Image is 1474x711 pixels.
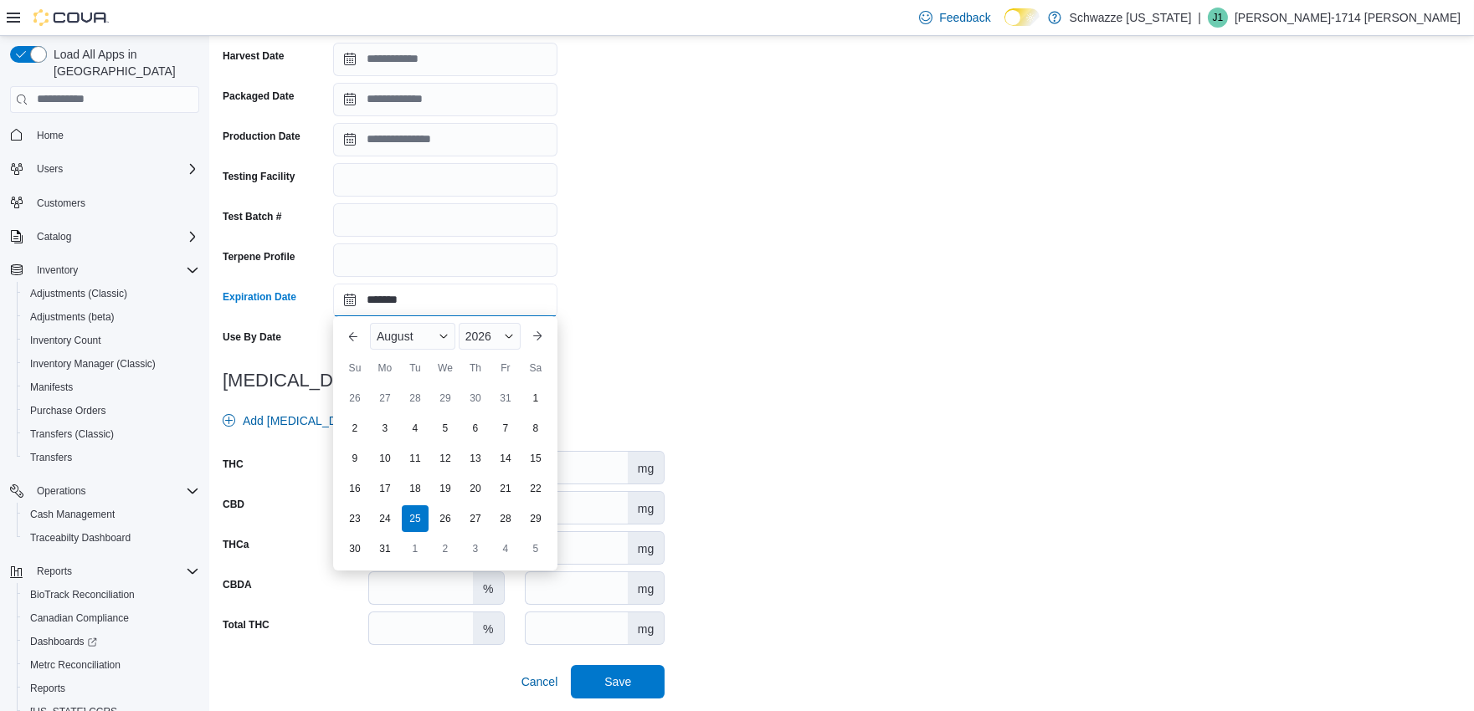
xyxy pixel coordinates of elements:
[372,415,398,442] div: day-3
[30,635,97,648] span: Dashboards
[340,323,367,350] button: Previous Month
[1004,26,1005,27] span: Dark Mode
[30,611,129,625] span: Canadian Compliance
[522,475,549,502] div: day-22
[1208,8,1228,28] div: Justin-1714 Sullivan
[492,535,519,562] div: day-4
[23,678,199,698] span: Reports
[223,458,244,471] label: THC
[30,310,115,324] span: Adjustments (beta)
[30,193,92,213] a: Customers
[23,284,199,304] span: Adjustments (Classic)
[30,481,93,501] button: Operations
[17,399,206,422] button: Purchase Orders
[1198,8,1201,28] p: |
[30,588,135,601] span: BioTrack Reconciliation
[30,260,199,280] span: Inventory
[432,535,459,562] div: day-2
[465,330,491,343] span: 2026
[492,505,519,532] div: day-28
[342,415,368,442] div: day-2
[37,565,72,578] span: Reports
[17,526,206,550] button: Traceabilty Dashboard
[628,572,664,604] div: mg
[23,284,134,304] a: Adjustments (Classic)
[33,9,109,26] img: Cova
[432,415,459,442] div: day-5
[492,415,519,442] div: day-7
[462,505,489,532] div: day-27
[23,330,199,350] span: Inventory Count
[223,498,244,511] label: CBD
[333,123,557,156] input: Press the down key to open a popover containing a calendar.
[30,481,199,501] span: Operations
[340,383,551,564] div: August, 2026
[223,330,281,344] label: Use By Date
[522,385,549,412] div: day-1
[432,445,459,472] div: day-12
[30,192,199,213] span: Customers
[223,618,270,632] label: Total THC
[3,123,206,147] button: Home
[522,445,549,472] div: day-15
[432,475,459,502] div: day-19
[223,210,281,223] label: Test Batch #
[492,445,519,472] div: day-14
[23,585,199,605] span: BioTrack Reconciliation
[23,504,199,524] span: Cash Management
[17,282,206,305] button: Adjustments (Classic)
[3,191,206,215] button: Customers
[223,170,295,183] label: Testing Facility
[372,535,398,562] div: day-31
[30,404,106,417] span: Purchase Orders
[30,287,127,300] span: Adjustments (Classic)
[571,665,665,698] button: Save
[370,323,455,350] div: Button. Open the month selector. August is currently selected.
[23,608,136,628] a: Canadian Compliance
[1213,8,1224,28] span: J1
[939,9,990,26] span: Feedback
[372,355,398,381] div: Mo
[17,446,206,469] button: Transfers
[37,129,64,142] span: Home
[1004,8,1040,26] input: Dark Mode
[522,355,549,381] div: Sa
[23,528,137,548] a: Traceabilty Dashboard
[628,452,664,483] div: mg
[30,381,73,394] span: Manifests
[223,538,249,551] label: THCa
[23,448,79,468] a: Transfers
[17,422,206,446] button: Transfers (Classic)
[462,535,489,562] div: day-3
[342,475,368,502] div: day-16
[23,608,199,628] span: Canadian Compliance
[402,505,429,532] div: day-25
[223,578,252,591] label: CBDA
[342,505,368,532] div: day-23
[23,504,121,524] a: Cash Management
[628,492,664,524] div: mg
[473,612,503,644] div: %
[402,535,429,562] div: day-1
[17,653,206,677] button: Metrc Reconciliation
[47,46,199,79] span: Load All Apps in [GEOGRAPHIC_DATA]
[23,354,162,374] a: Inventory Manager (Classic)
[333,284,557,317] input: Press the down key to enter a popover containing a calendar. Press the escape key to close the po...
[1070,8,1192,28] p: Schwazze [US_STATE]
[473,572,503,604] div: %
[462,385,489,412] div: day-30
[216,404,368,437] button: Add [MEDICAL_DATA]
[30,451,72,464] span: Transfers
[223,90,294,103] label: Packaged Date
[372,385,398,412] div: day-27
[372,445,398,472] div: day-10
[522,535,549,562] div: day-5
[17,606,206,630] button: Canadian Compliance
[37,230,71,243] span: Catalog
[1235,8,1461,28] p: [PERSON_NAME]-1714 [PERSON_NAME]
[23,632,199,652] span: Dashboards
[342,445,368,472] div: day-9
[432,505,459,532] div: day-26
[402,385,429,412] div: day-28
[402,475,429,502] div: day-18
